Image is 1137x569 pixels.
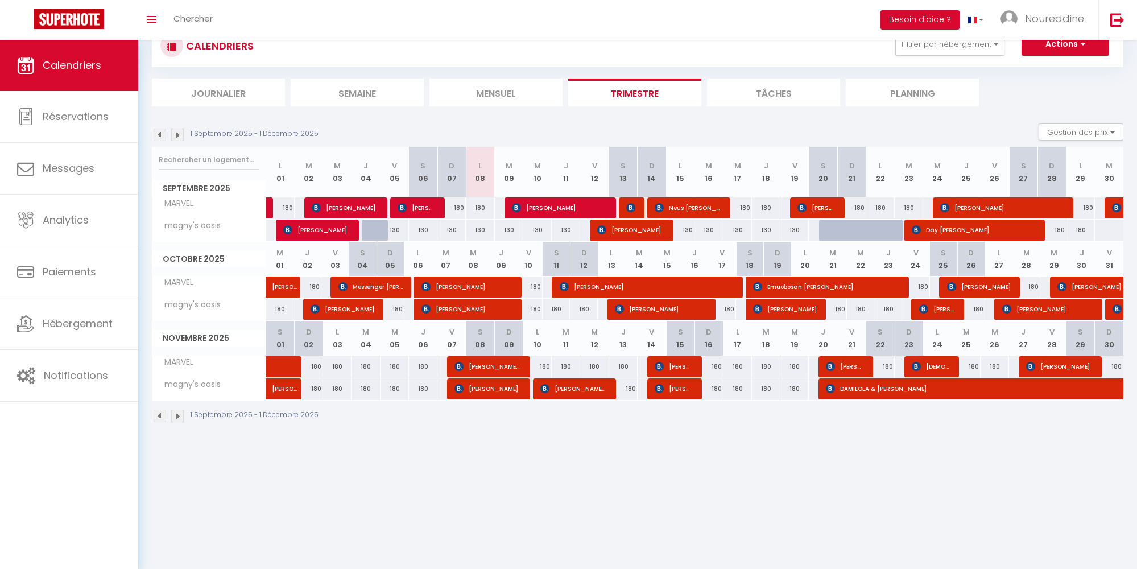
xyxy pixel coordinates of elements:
div: 180 [819,299,847,320]
div: 180 [523,356,552,377]
div: 180 [381,356,409,377]
abbr: V [720,248,725,258]
th: 18 [752,321,780,356]
abbr: S [1021,160,1026,171]
th: 24 [923,321,952,356]
div: 130 [552,220,580,241]
span: [PERSON_NAME] [940,197,1064,218]
abbr: M [276,248,283,258]
abbr: J [305,248,309,258]
th: 30 [1095,147,1123,197]
div: 130 [466,220,494,241]
abbr: J [821,327,825,337]
th: 14 [638,147,666,197]
div: 130 [437,220,466,241]
abbr: M [305,160,312,171]
div: 180 [780,356,809,377]
li: Journalier [152,79,285,106]
p: 1 Septembre 2025 - 1 Décembre 2025 [191,129,319,139]
div: 180 [874,299,902,320]
th: 05 [381,321,409,356]
abbr: V [592,160,597,171]
th: 09 [495,147,523,197]
th: 17 [723,321,752,356]
abbr: S [554,248,559,258]
th: 14 [638,321,666,356]
th: 08 [460,242,487,277]
div: 130 [495,220,523,241]
div: 180 [580,356,609,377]
abbr: S [478,327,483,337]
th: 28 [1037,321,1066,356]
th: 03 [323,321,352,356]
th: 09 [495,321,523,356]
th: 29 [1066,321,1095,356]
th: 13 [598,242,626,277]
div: 180 [323,356,352,377]
abbr: M [791,327,798,337]
abbr: S [621,160,626,171]
span: MARVEL [154,277,197,289]
th: 27 [1009,147,1037,197]
div: 180 [723,356,752,377]
div: 180 [1037,220,1066,241]
th: 08 [466,147,494,197]
abbr: L [478,160,482,171]
th: 20 [791,242,819,277]
abbr: S [821,160,826,171]
div: 180 [515,277,543,298]
li: Mensuel [429,79,563,106]
abbr: D [649,160,655,171]
div: 180 [437,197,466,218]
th: 26 [981,147,1009,197]
th: 30 [1068,242,1096,277]
abbr: M [591,327,598,337]
th: 10 [515,242,543,277]
abbr: M [829,248,836,258]
abbr: M [362,327,369,337]
abbr: D [775,248,780,258]
abbr: L [279,160,282,171]
abbr: V [792,160,797,171]
div: 130 [666,220,694,241]
th: 15 [666,147,694,197]
th: 16 [694,321,723,356]
th: 15 [666,321,694,356]
abbr: D [1049,160,1055,171]
abbr: D [306,327,312,337]
th: 01 [266,321,295,356]
div: 180 [466,197,494,218]
div: 130 [780,220,809,241]
div: 180 [694,356,723,377]
span: [PERSON_NAME] [272,270,298,292]
th: 31 [1095,242,1123,277]
span: Emuobosan [PERSON_NAME] [753,276,905,298]
th: 01 [266,147,295,197]
abbr: M [334,160,341,171]
abbr: S [941,248,946,258]
span: Analytics [43,213,89,227]
img: Super Booking [34,9,104,29]
abbr: J [964,160,969,171]
abbr: D [968,248,974,258]
th: 04 [352,147,380,197]
th: 27 [985,242,1013,277]
th: 23 [895,147,923,197]
span: [PERSON_NAME] [311,298,377,320]
span: Chercher [173,13,213,24]
abbr: L [804,248,807,258]
div: 180 [609,356,638,377]
th: 15 [653,242,681,277]
th: 22 [847,242,875,277]
abbr: L [1079,160,1082,171]
th: 11 [552,321,580,356]
abbr: L [536,327,539,337]
abbr: J [564,160,568,171]
div: 180 [709,299,737,320]
span: [PERSON_NAME] [655,378,693,399]
h3: CALENDRIERS [183,33,254,59]
abbr: L [736,327,739,337]
div: 180 [1012,277,1040,298]
span: Novembre 2025 [152,330,266,347]
abbr: J [421,327,425,337]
